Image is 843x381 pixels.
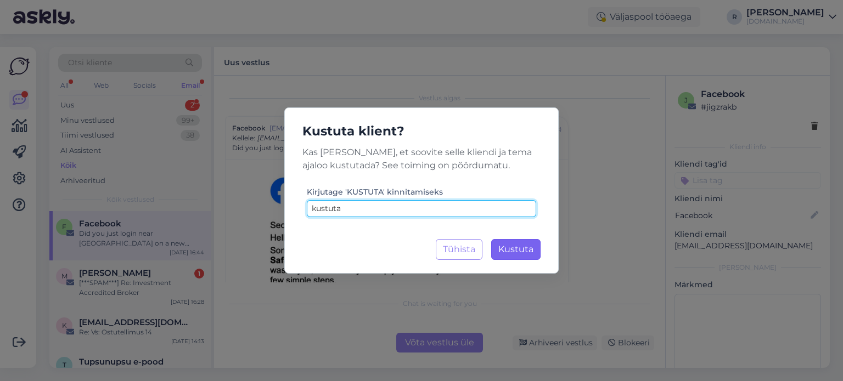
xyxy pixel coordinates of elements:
h5: Kustuta klient? [294,121,549,141]
p: Kas [PERSON_NAME], et soovite selle kliendi ja tema ajaloo kustutada? See toiming on pöördumatu. [294,146,549,172]
span: Kustuta [498,244,533,254]
button: Kustuta [491,239,541,260]
button: Tühista [436,239,482,260]
label: Kirjutage 'KUSTUTA' kinnitamiseks [307,186,443,198]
